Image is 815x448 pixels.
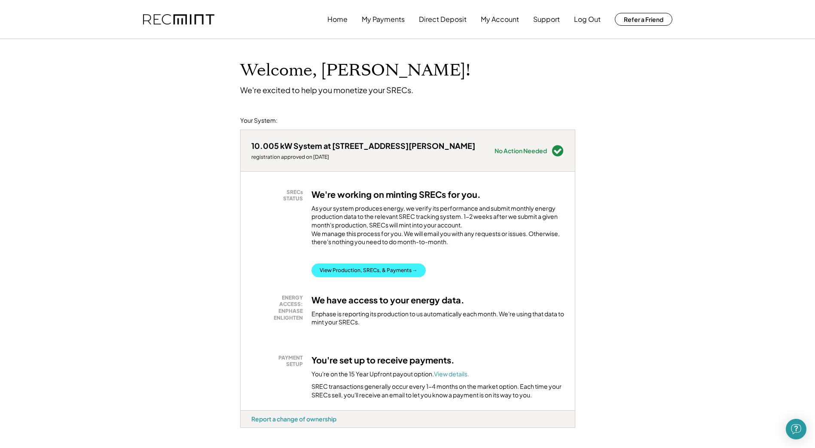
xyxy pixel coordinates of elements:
div: ENERGY ACCESS: ENPHASE ENLIGHTEN [256,294,303,321]
div: PAYMENT SETUP [256,354,303,368]
h3: We're working on minting SRECs for you. [311,189,481,200]
div: Report a change of ownership [251,415,336,423]
button: Home [327,11,348,28]
h3: You're set up to receive payments. [311,354,455,366]
h1: Welcome, [PERSON_NAME]! [240,61,470,81]
div: You're on the 15 Year Upfront payout option. [311,370,469,378]
div: registration approved on [DATE] [251,154,475,160]
button: My Payments [362,11,405,28]
button: Log Out [574,11,601,28]
button: View Production, SRECs, & Payments → [311,263,426,277]
div: Enphase is reporting its production to us automatically each month. We're using that data to mint... [311,310,564,327]
div: SRECs STATUS [256,189,303,202]
div: SREC transactions generally occur every 1-4 months on the market option. Each time your SRECs sel... [311,382,564,399]
div: No Action Needed [494,148,547,154]
h3: We have access to your energy data. [311,294,464,306]
div: We're excited to help you monetize your SRECs. [240,85,413,95]
div: rtwmg2kp - VA Distributed [240,428,272,431]
button: Support [533,11,560,28]
div: Open Intercom Messenger [786,419,806,439]
div: As your system produces energy, we verify its performance and submit monthly energy production da... [311,204,564,251]
a: View details. [434,370,469,378]
div: Your System: [240,116,278,125]
button: Direct Deposit [419,11,467,28]
div: 10.005 kW System at [STREET_ADDRESS][PERSON_NAME] [251,141,475,151]
button: My Account [481,11,519,28]
button: Refer a Friend [615,13,672,26]
img: recmint-logotype%403x.png [143,14,214,25]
